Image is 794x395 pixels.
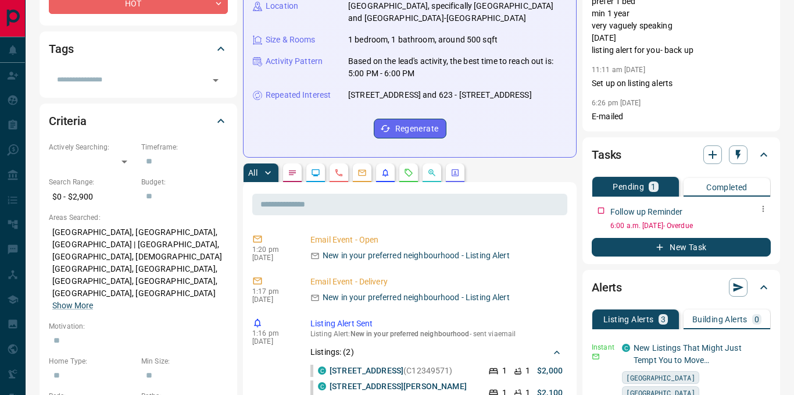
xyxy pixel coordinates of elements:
p: [DATE] [252,254,293,262]
p: Listing Alert Sent [310,318,563,330]
svg: Calls [334,168,344,177]
button: Show More [52,300,93,312]
div: Criteria [49,107,228,135]
p: [STREET_ADDRESS] and 623 - [STREET_ADDRESS] [348,89,532,101]
p: Motivation: [49,321,228,332]
h2: Tags [49,40,73,58]
button: Open [208,72,224,88]
p: New in your preferred neighbourhood - Listing Alert [323,291,510,304]
p: Min Size: [141,356,228,366]
div: Tasks [592,141,771,169]
div: condos.ca [318,382,326,390]
p: New in your preferred neighbourhood - Listing Alert [323,250,510,262]
p: 1 [651,183,656,191]
span: [GEOGRAPHIC_DATA] [626,372,695,383]
p: Activity Pattern [266,55,323,67]
p: [GEOGRAPHIC_DATA], [GEOGRAPHIC_DATA], [GEOGRAPHIC_DATA] | [GEOGRAPHIC_DATA], [GEOGRAPHIC_DATA], [... [49,223,228,315]
p: E-mailed [592,111,771,123]
p: Repeated Interest [266,89,331,101]
span: New in your preferred neighbourhood [350,330,470,338]
p: Instant [592,342,615,353]
svg: Lead Browsing Activity [311,168,320,177]
svg: Requests [404,168,413,177]
p: Home Type: [49,356,135,366]
p: Listings: ( 2 ) [310,346,354,358]
p: 6:26 pm [DATE] [592,99,641,107]
svg: Agent Actions [450,168,460,177]
p: All [248,169,257,177]
a: New Listings That Might Just Tempt You to Move… [634,343,742,365]
p: Budget: [141,177,228,187]
p: $0 - $2,900 [49,187,135,207]
p: Listing Alert : - sent via email [310,330,563,338]
svg: Notes [288,168,297,177]
p: 6:00 a.m. [DATE] - Overdue [610,220,771,231]
p: 1:20 pm [252,245,293,254]
p: Email Event - Delivery [310,276,563,288]
p: Search Range: [49,177,135,187]
p: 1:16 pm [252,329,293,337]
p: 3 [661,315,666,323]
p: [DATE] [252,296,293,304]
p: Email Event - Open [310,234,563,246]
p: 0 [754,315,759,323]
svg: Email [592,353,600,361]
h2: Tasks [592,145,621,164]
div: Alerts [592,273,771,301]
p: Follow up Reminder [610,206,682,218]
p: 11:11 am [DATE] [592,66,645,74]
a: [STREET_ADDRESS] [330,366,403,375]
p: Listing Alerts [603,315,654,323]
p: Timeframe: [141,142,228,152]
svg: Listing Alerts [381,168,390,177]
p: Actively Searching: [49,142,135,152]
a: [STREET_ADDRESS][PERSON_NAME] [330,382,467,391]
p: 1 [525,365,530,377]
p: Size & Rooms [266,34,316,46]
p: Based on the lead's activity, the best time to reach out is: 5:00 PM - 6:00 PM [348,55,567,80]
div: Tags [49,35,228,63]
p: Completed [706,183,747,191]
button: Regenerate [374,119,446,138]
svg: Emails [357,168,367,177]
p: Building Alerts [692,315,747,323]
button: New Task [592,238,771,257]
p: Pending [613,183,644,191]
h2: Criteria [49,112,87,130]
div: condos.ca [622,344,630,352]
p: (C12349571) [330,365,453,377]
p: [DATE] [252,337,293,346]
svg: Opportunities [427,168,437,177]
p: 1 [502,365,507,377]
div: condos.ca [318,366,326,375]
p: 1:17 pm [252,287,293,296]
p: $2,000 [537,365,563,377]
h2: Alerts [592,278,622,297]
p: Set up on listing alerts [592,77,771,90]
p: 1 bedroom, 1 bathroom, around 500 sqft [348,34,498,46]
div: Listings: (2) [310,341,563,363]
p: Areas Searched: [49,212,228,223]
